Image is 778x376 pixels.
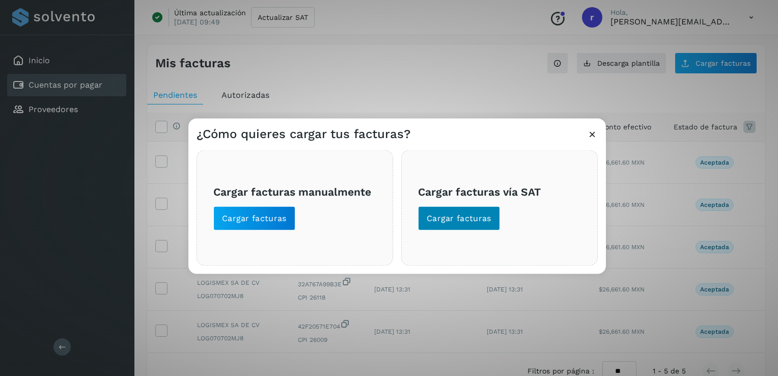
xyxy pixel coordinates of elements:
button: Cargar facturas [213,206,295,231]
span: Cargar facturas [222,213,287,224]
button: Cargar facturas [418,206,500,231]
h3: ¿Cómo quieres cargar tus facturas? [197,127,410,142]
h3: Cargar facturas manualmente [213,185,376,198]
h3: Cargar facturas vía SAT [418,185,581,198]
span: Cargar facturas [427,213,491,224]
